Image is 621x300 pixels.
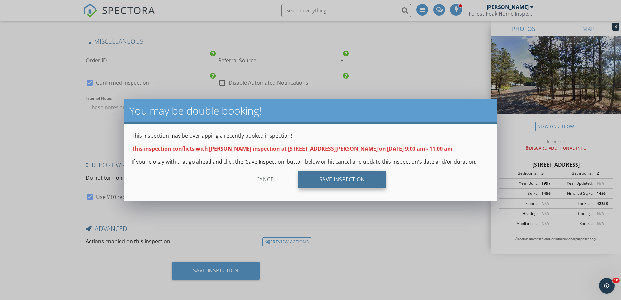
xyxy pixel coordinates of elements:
h2: You may be double booking! [129,104,491,117]
div: Save Inspection [298,171,386,188]
div: Cancel [235,171,297,188]
iframe: Intercom live chat [599,278,615,294]
span: 10 [612,278,620,283]
strong: This inspection conflicts with [PERSON_NAME] inspection at [STREET_ADDRESS][PERSON_NAME] on [DATE... [132,145,452,152]
p: If you're okay with that go ahead and click the 'Save Inspection' button below or hit cancel and ... [132,158,489,166]
p: This inspection may be overlapping a recently booked inspection! [132,132,489,140]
